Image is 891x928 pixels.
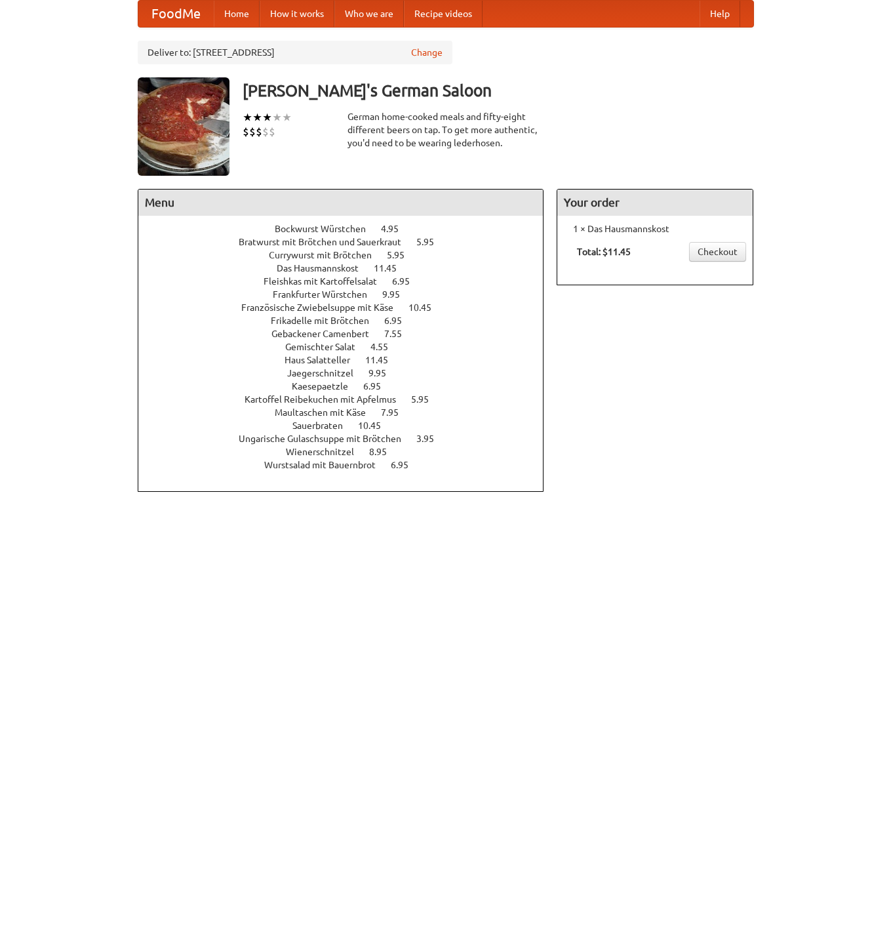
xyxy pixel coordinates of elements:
span: Wurstsalad mit Bauernbrot [264,460,389,470]
a: Kartoffel Reibekuchen mit Apfelmus 5.95 [245,394,453,405]
span: 8.95 [369,447,400,457]
span: 11.45 [365,355,401,365]
h4: Menu [138,190,544,216]
a: Das Hausmannskost 11.45 [277,263,421,273]
a: Wienerschnitzel 8.95 [286,447,411,457]
a: Maultaschen mit Käse 7.95 [275,407,423,418]
span: 10.45 [358,420,394,431]
b: Total: $11.45 [577,247,631,257]
li: ★ [243,110,252,125]
a: Jaegerschnitzel 9.95 [287,368,410,378]
span: Wienerschnitzel [286,447,367,457]
span: Currywurst mit Brötchen [269,250,385,260]
span: Frikadelle mit Brötchen [271,315,382,326]
div: German home-cooked meals and fifty-eight different beers on tap. To get more authentic, you'd nee... [347,110,544,150]
li: $ [243,125,249,139]
img: angular.jpg [138,77,229,176]
span: 10.45 [408,302,445,313]
a: Haus Salatteller 11.45 [285,355,412,365]
span: Fleishkas mit Kartoffelsalat [264,276,390,287]
span: Gemischter Salat [285,342,368,352]
li: ★ [252,110,262,125]
a: Fleishkas mit Kartoffelsalat 6.95 [264,276,434,287]
span: 9.95 [368,368,399,378]
a: Gemischter Salat 4.55 [285,342,412,352]
a: Bratwurst mit Brötchen und Sauerkraut 5.95 [239,237,458,247]
a: Frikadelle mit Brötchen 6.95 [271,315,426,326]
span: Haus Salatteller [285,355,363,365]
li: ★ [282,110,292,125]
span: Bratwurst mit Brötchen und Sauerkraut [239,237,414,247]
span: 4.95 [381,224,412,234]
h3: [PERSON_NAME]'s German Saloon [243,77,754,104]
span: Frankfurter Würstchen [273,289,380,300]
span: 11.45 [374,263,410,273]
a: Sauerbraten 10.45 [292,420,405,431]
a: Frankfurter Würstchen 9.95 [273,289,424,300]
a: FoodMe [138,1,214,27]
a: Ungarische Gulaschsuppe mit Brötchen 3.95 [239,434,458,444]
a: Currywurst mit Brötchen 5.95 [269,250,429,260]
span: Sauerbraten [292,420,356,431]
span: 7.95 [381,407,412,418]
li: 1 × Das Hausmannskost [564,222,746,235]
a: How it works [260,1,334,27]
span: 6.95 [363,381,394,392]
a: Bockwurst Würstchen 4.95 [275,224,423,234]
span: 7.55 [384,329,415,339]
span: Kaesepaetzle [292,381,361,392]
span: Gebackener Camenbert [271,329,382,339]
span: Kartoffel Reibekuchen mit Apfelmus [245,394,409,405]
a: Französische Zwiebelsuppe mit Käse 10.45 [241,302,456,313]
li: $ [249,125,256,139]
li: ★ [262,110,272,125]
a: Wurstsalad mit Bauernbrot 6.95 [264,460,433,470]
span: 5.95 [416,237,447,247]
a: Gebackener Camenbert 7.55 [271,329,426,339]
div: Deliver to: [STREET_ADDRESS] [138,41,452,64]
span: 4.55 [370,342,401,352]
h4: Your order [557,190,753,216]
span: Jaegerschnitzel [287,368,366,378]
span: Das Hausmannskost [277,263,372,273]
a: Checkout [689,242,746,262]
a: Kaesepaetzle 6.95 [292,381,405,392]
a: Recipe videos [404,1,483,27]
span: 5.95 [411,394,442,405]
a: Home [214,1,260,27]
a: Change [411,46,443,59]
span: 9.95 [382,289,413,300]
span: Bockwurst Würstchen [275,224,379,234]
li: $ [256,125,262,139]
span: Ungarische Gulaschsuppe mit Brötchen [239,434,414,444]
li: $ [269,125,275,139]
span: 6.95 [392,276,423,287]
span: 5.95 [387,250,418,260]
li: $ [262,125,269,139]
span: 6.95 [391,460,422,470]
span: Französische Zwiebelsuppe mit Käse [241,302,406,313]
span: Maultaschen mit Käse [275,407,379,418]
a: Who we are [334,1,404,27]
span: 6.95 [384,315,415,326]
span: 3.95 [416,434,447,444]
li: ★ [272,110,282,125]
a: Help [700,1,740,27]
